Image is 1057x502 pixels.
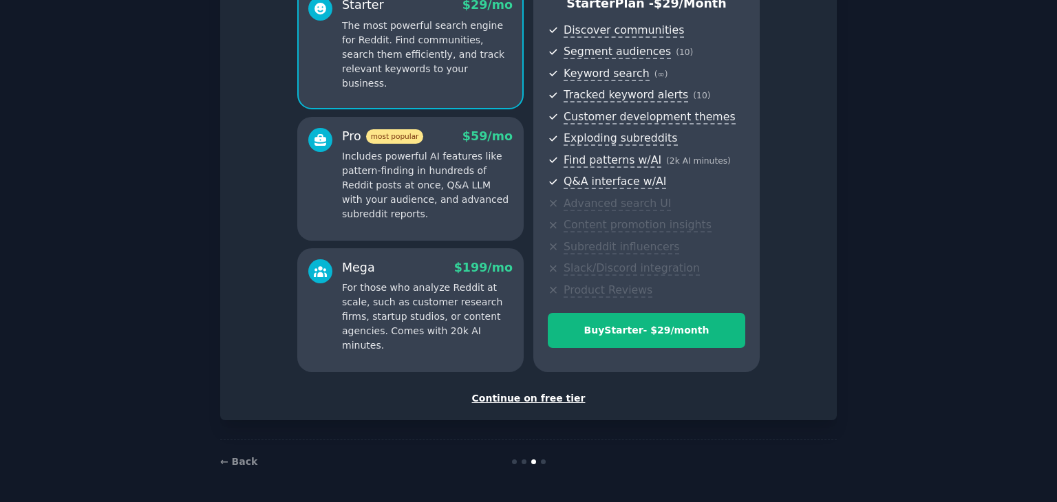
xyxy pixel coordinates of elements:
[235,391,822,406] div: Continue on free tier
[342,128,423,145] div: Pro
[454,261,513,274] span: $ 199 /mo
[564,175,666,189] span: Q&A interface w/AI
[342,149,513,221] p: Includes powerful AI features like pattern-finding in hundreds of Reddit posts at once, Q&A LLM w...
[564,110,736,124] span: Customer development themes
[220,456,257,467] a: ← Back
[564,23,684,38] span: Discover communities
[564,218,712,232] span: Content promotion insights
[548,313,745,348] button: BuyStarter- $29/month
[342,259,375,276] div: Mega
[462,129,513,143] span: $ 59 /mo
[676,47,693,57] span: ( 10 )
[548,323,745,338] div: Buy Starter - $ 29 /month
[564,197,671,211] span: Advanced search UI
[342,19,513,91] p: The most powerful search engine for Reddit. Find communities, search them efficiently, and track ...
[564,67,650,81] span: Keyword search
[564,131,677,146] span: Exploding subreddits
[366,129,424,144] span: most popular
[693,91,710,100] span: ( 10 )
[564,88,688,102] span: Tracked keyword alerts
[654,69,668,79] span: ( ∞ )
[564,153,661,168] span: Find patterns w/AI
[564,240,679,254] span: Subreddit influencers
[564,261,700,276] span: Slack/Discord integration
[666,156,731,166] span: ( 2k AI minutes )
[342,281,513,353] p: For those who analyze Reddit at scale, such as customer research firms, startup studios, or conte...
[564,283,652,298] span: Product Reviews
[564,45,671,59] span: Segment audiences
